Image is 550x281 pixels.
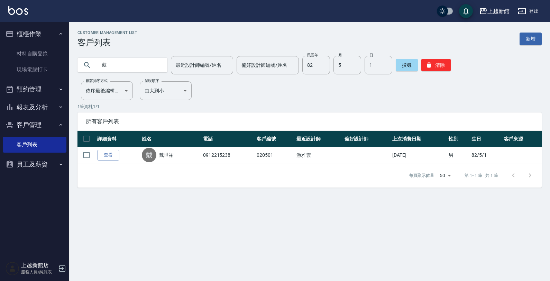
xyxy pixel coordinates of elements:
button: 搜尋 [396,59,418,71]
td: 游雅雲 [295,147,343,163]
button: 登出 [515,5,542,18]
td: 男 [447,147,470,163]
label: 月 [338,53,342,58]
button: 預約管理 [3,80,66,98]
img: Person [6,262,19,275]
h5: 上越新館店 [21,262,56,269]
p: 服務人員/純報表 [21,269,56,275]
h3: 客戶列表 [77,38,137,47]
p: 第 1–1 筆 共 1 筆 [465,172,498,179]
label: 日 [369,53,373,58]
th: 生日 [470,131,502,147]
span: 所有客戶列表 [86,118,533,125]
button: 客戶管理 [3,116,66,134]
a: 新增 [520,33,542,45]
th: 上次消費日期 [391,131,447,147]
td: [DATE] [391,147,447,163]
a: 現場電腦打卡 [3,62,66,78]
label: 顧客排序方式 [86,78,108,83]
div: 依序最後編輯時間 [81,81,133,100]
p: 1 筆資料, 1 / 1 [77,103,542,110]
button: 員工及薪資 [3,155,66,173]
td: 82/5/1 [470,147,502,163]
button: 報表及分析 [3,98,66,116]
a: 戴世祐 [159,152,174,158]
div: 由大到小 [140,81,192,100]
input: 搜尋關鍵字 [97,56,162,74]
th: 電話 [201,131,255,147]
label: 民國年 [307,53,318,58]
button: 上越新館 [476,4,512,18]
button: 櫃檯作業 [3,25,66,43]
a: 材料自購登錄 [3,46,66,62]
div: 上越新館 [487,7,510,16]
button: save [459,4,473,18]
td: 0912215238 [201,147,255,163]
th: 偏好設計師 [343,131,391,147]
th: 詳細資料 [95,131,140,147]
th: 客戶編號 [255,131,294,147]
p: 每頁顯示數量 [409,172,434,179]
th: 最近設計師 [295,131,343,147]
th: 性別 [447,131,470,147]
div: 50 [437,166,453,185]
a: 查看 [97,150,119,161]
h2: Customer Management List [77,30,137,35]
button: 清除 [421,59,451,71]
div: 戴 [142,148,156,162]
a: 客戶列表 [3,137,66,153]
th: 客戶來源 [502,131,542,147]
th: 姓名 [140,131,201,147]
img: Logo [8,6,28,15]
label: 呈現順序 [145,78,159,83]
td: 020501 [255,147,294,163]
